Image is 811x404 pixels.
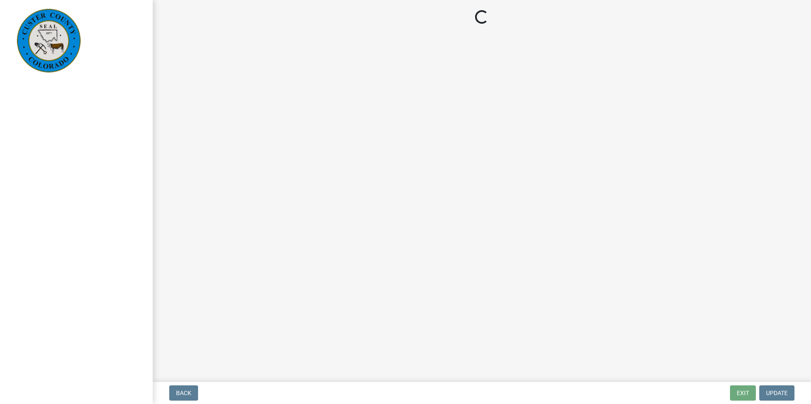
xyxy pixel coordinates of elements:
button: Exit [730,385,756,401]
img: Custer County, Colorado [17,9,81,72]
button: Back [169,385,198,401]
span: Update [766,390,788,396]
span: Back [176,390,191,396]
button: Update [759,385,794,401]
